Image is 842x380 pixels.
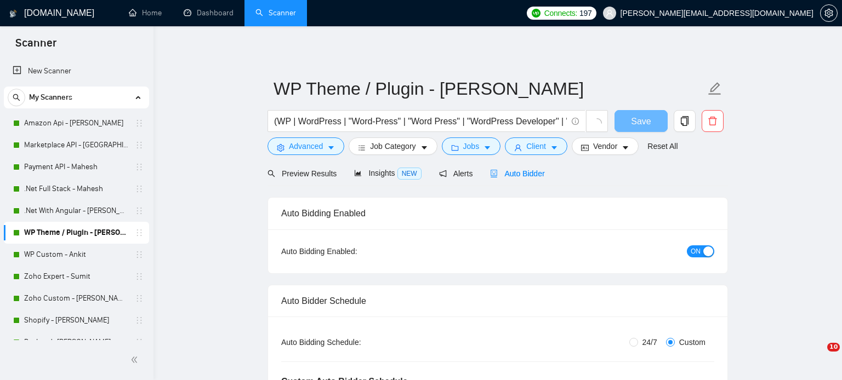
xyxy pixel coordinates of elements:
[631,114,651,128] span: Save
[24,222,128,244] a: WP Theme / Plugin - [PERSON_NAME]
[805,343,831,369] iframe: Intercom live chat
[24,287,128,309] a: Zoho Custom - [PERSON_NAME]
[135,141,144,149] span: holder
[135,119,144,128] span: holder
[622,143,629,152] span: caret-down
[24,156,128,178] a: Payment API - Mahesh
[420,143,428,152] span: caret-down
[274,114,567,128] input: Search Freelance Jobs...
[358,143,366,152] span: bars
[135,185,144,193] span: holder
[691,245,701,257] span: ON
[255,8,296,18] a: searchScanner
[702,110,724,132] button: delete
[135,206,144,215] span: holder
[184,8,234,18] a: dashboardDashboard
[7,35,65,58] span: Scanner
[130,354,141,365] span: double-left
[505,137,567,155] button: userClientcaret-down
[820,4,838,22] button: setting
[827,343,840,352] span: 10
[820,9,838,18] a: setting
[579,7,591,19] span: 197
[8,89,25,106] button: search
[483,143,491,152] span: caret-down
[24,134,128,156] a: Marketplace API - [GEOGRAPHIC_DATA]
[135,272,144,281] span: holder
[277,143,285,152] span: setting
[550,143,558,152] span: caret-down
[370,140,416,152] span: Job Category
[24,266,128,287] a: Zoho Expert - Sumit
[135,316,144,325] span: holder
[647,140,678,152] a: Reset All
[135,250,144,259] span: holder
[327,143,335,152] span: caret-down
[708,82,722,96] span: edit
[439,170,447,177] span: notification
[592,118,602,128] span: loading
[24,200,128,222] a: .Net With Angular - [PERSON_NAME]
[606,9,613,17] span: user
[268,169,337,178] span: Preview Results
[674,110,696,132] button: copy
[354,169,362,177] span: area-chart
[8,94,25,101] span: search
[349,137,437,155] button: barsJob Categorycaret-down
[268,137,344,155] button: settingAdvancedcaret-down
[24,309,128,331] a: Shopify - [PERSON_NAME]
[532,9,541,18] img: upwork-logo.png
[442,137,501,155] button: folderJobscaret-down
[29,87,72,108] span: My Scanners
[526,140,546,152] span: Client
[135,228,144,237] span: holder
[675,336,710,348] span: Custom
[268,170,275,177] span: search
[354,169,421,177] span: Insights
[129,8,162,18] a: homeHome
[13,60,140,82] a: New Scanner
[439,169,473,178] span: Alerts
[572,137,639,155] button: idcardVendorcaret-down
[490,170,498,177] span: robot
[490,169,544,178] span: Auto Bidder
[24,112,128,134] a: Amazon Api - [PERSON_NAME]
[4,60,149,82] li: New Scanner
[581,143,589,152] span: idcard
[24,331,128,353] a: Backend- [PERSON_NAME]
[289,140,323,152] span: Advanced
[821,9,837,18] span: setting
[135,294,144,303] span: holder
[451,143,459,152] span: folder
[24,178,128,200] a: .Net Full Stack - Mahesh
[593,140,617,152] span: Vendor
[274,75,706,102] input: Scanner name...
[463,140,480,152] span: Jobs
[638,336,662,348] span: 24/7
[397,168,422,180] span: NEW
[544,7,577,19] span: Connects:
[135,338,144,347] span: holder
[281,336,425,348] div: Auto Bidding Schedule:
[281,285,714,316] div: Auto Bidder Schedule
[674,116,695,126] span: copy
[514,143,522,152] span: user
[24,244,128,266] a: WP Custom - Ankit
[615,110,668,132] button: Save
[9,5,17,22] img: logo
[135,163,144,171] span: holder
[572,118,579,125] span: info-circle
[281,245,425,257] div: Auto Bidding Enabled:
[702,116,723,126] span: delete
[281,198,714,229] div: Auto Bidding Enabled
